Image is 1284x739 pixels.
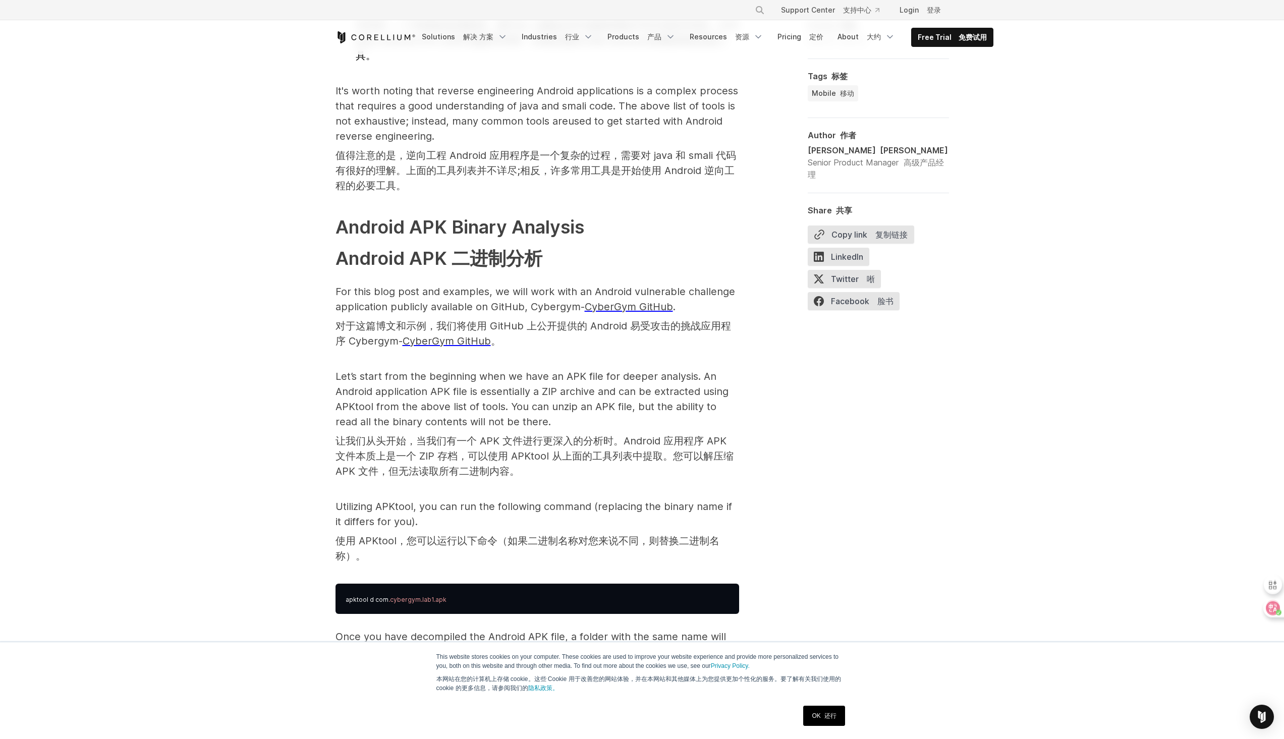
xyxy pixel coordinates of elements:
[808,248,875,270] a: LinkedIn
[711,662,750,669] a: Privacy Policy.
[528,685,559,692] a: 隐私政策。
[912,28,993,46] a: Free Trial
[436,652,848,697] p: This website stores cookies on your computer. These cookies are used to improve your website expe...
[891,1,949,19] a: Login
[836,205,852,215] font: 共享
[735,32,749,41] font: 资源
[824,712,836,719] font: 还行
[959,33,987,41] font: 免费试用
[336,31,416,43] a: Corellium Home
[840,89,854,97] font: 移动
[336,535,719,562] font: 使用 APKtool，您可以运行以下命令（如果二进制名称对您来说不同，则替换二进制名称）。
[336,629,739,713] p: Once you have decompiled the Android APK file, a folder with the same name will be created. The s...
[403,335,491,347] a: CyberGym GitHub
[808,205,949,215] div: Share
[808,292,900,310] span: Facebook
[346,596,388,603] span: apktool d com
[601,28,682,46] a: Products
[336,320,731,347] font: 对于这篇博文和示例，我们将使用 GitHub 上公开提供的 Android 易受攻击的挑战应用程序 Cybergym- 。
[585,301,673,313] a: CyberGym GitHub
[880,145,948,155] font: [PERSON_NAME]
[336,435,734,477] font: 让我们从头开始，当我们有一个 APK 文件进行更深入的分析时。Android 应用程序 APK 文件本质上是一个 ZIP 存档，可以使用 APKtool 从上面的工具列表中提取。您可以解压缩 A...
[336,83,739,197] p: It's worth noting that reverse engineering Android applications is a complex process that require...
[808,85,858,101] a: Mobile 移动
[808,130,949,140] div: Author
[336,499,739,567] p: Utilizing APKtool, you can run the following command (replacing the binary name if it differs for...
[812,88,854,98] span: Mobile
[416,28,993,47] div: Navigation Menu
[771,28,829,46] a: Pricing
[388,596,446,603] span: .cybergym.lab1.apk
[808,225,914,244] button: Copy link 复制链接
[336,216,584,269] strong: Android APK Binary Analysis
[336,284,739,353] p: For this blog post and examples, we will work with an Android vulnerable challenge application pu...
[517,164,621,177] span: ;相反，许多常用工具是
[406,115,574,127] span: u
[808,270,881,288] span: Twitter
[1250,705,1274,729] div: Open Intercom Messenger
[336,247,542,269] font: Android APK 二进制分析
[336,369,739,483] p: Let’s start from the beginning when we have an APK file for deeper analysis. An Android applicati...
[808,270,887,292] a: Twitter 唽
[809,32,823,41] font: 定价
[831,71,848,81] font: 标签
[831,28,901,46] a: About
[356,19,739,62] span: 一个简单的实用程序，用于从二进制文件中提取和显示可打印的字符串。它可以从 Android APK 文件中提取字符串，并成为逆向工程 Android 应用程序的宝贵工具。
[416,28,514,46] a: Solutions
[843,6,871,14] font: 支持中心
[517,164,641,177] span: 开始
[684,28,769,46] a: Resources
[436,675,841,692] font: 本网站在您的计算机上存储 cookie。这些 Cookie 用于改善您的网站体验，并在本网站和其他媒体上为您提供更加个性化的服务。要了解有关我们使用的 cookie 的更多信息，请参阅我们的
[336,149,736,192] font: 值得注意的是，逆向工程 Android 应用程序是一个复杂的过程，需要对 java 和 smali 代码有很好的理解。上面的工具列表并不详尽 使用 Android 逆向工程的必要工具。
[867,32,881,41] font: 大约
[808,248,869,266] span: LinkedIn
[803,706,845,726] a: OK 还行
[516,28,599,46] a: Industries
[808,71,949,81] div: Tags
[877,296,894,306] font: 脸书
[875,230,908,240] font: 复制链接
[808,144,949,156] div: [PERSON_NAME]
[406,115,568,127] span: ; instead, many common tools are
[867,274,875,284] font: 唽
[463,32,493,41] font: 解决 方案
[565,32,579,41] font: 行业
[773,1,887,19] a: Support Center
[743,1,949,19] div: Navigation Menu
[808,292,906,314] a: Facebook 脸书
[647,32,661,41] font: 产品
[751,1,769,19] button: Search
[840,130,856,140] font: 作者
[927,6,941,14] font: 登录
[808,156,949,181] div: Senior Product Manager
